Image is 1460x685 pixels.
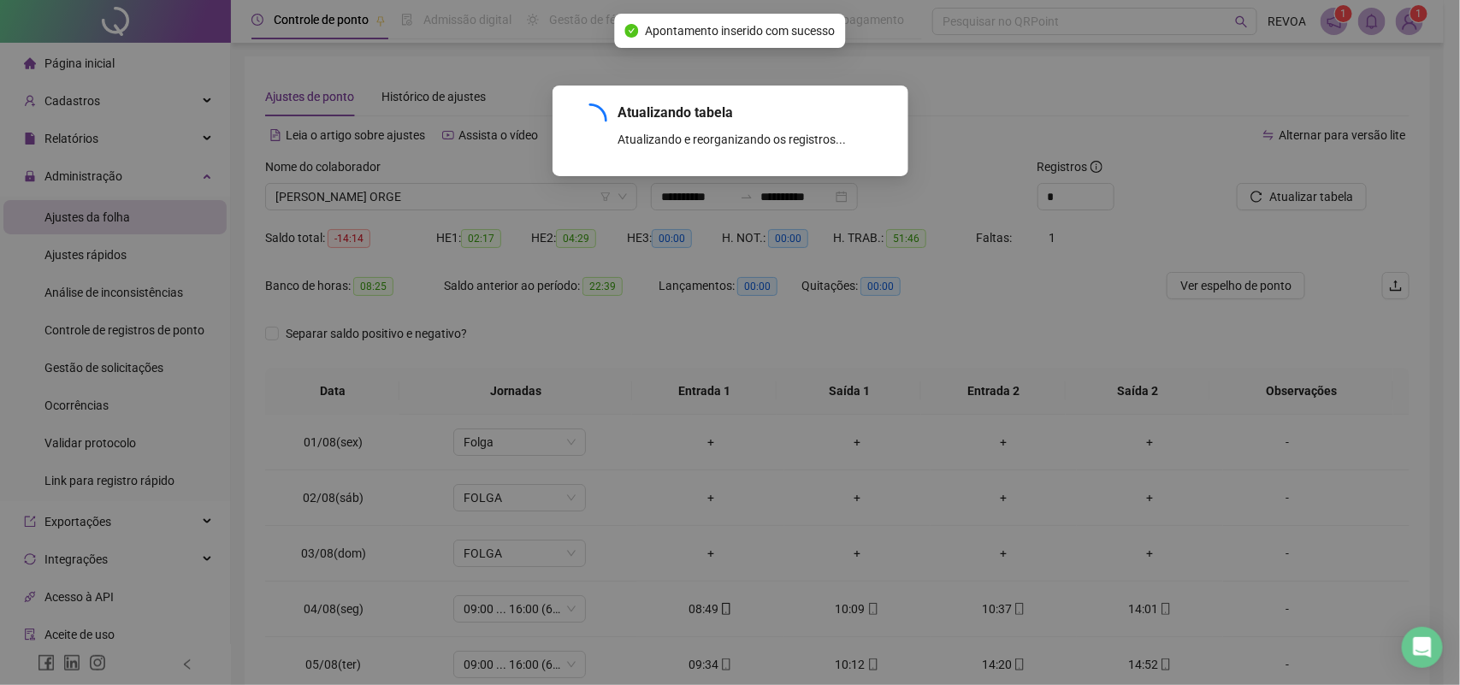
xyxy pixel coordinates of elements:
[568,99,611,142] span: loading
[1402,627,1443,668] div: Open Intercom Messenger
[618,103,888,123] div: Atualizando tabela
[618,130,888,149] div: Atualizando e reorganizando os registros...
[646,21,836,40] span: Apontamento inserido com sucesso
[625,24,639,38] span: check-circle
